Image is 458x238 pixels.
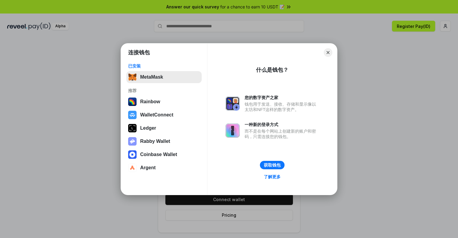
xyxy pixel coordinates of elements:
button: MetaMask [126,71,202,83]
button: WalletConnect [126,109,202,121]
img: svg+xml,%3Csvg%20fill%3D%22none%22%20height%3D%2233%22%20viewBox%3D%220%200%2035%2033%22%20width%... [128,73,137,81]
button: Rabby Wallet [126,135,202,147]
button: Close [324,48,332,57]
img: svg+xml,%3Csvg%20xmlns%3D%22http%3A%2F%2Fwww.w3.org%2F2000%2Fsvg%22%20fill%3D%22none%22%20viewBox... [128,137,137,146]
div: 您的数字资产之家 [245,95,319,100]
div: MetaMask [140,74,163,80]
div: 一种新的登录方式 [245,122,319,127]
div: Ledger [140,125,156,131]
img: svg+xml,%3Csvg%20width%3D%2228%22%20height%3D%2228%22%20viewBox%3D%220%200%2028%2028%22%20fill%3D... [128,150,137,159]
div: 了解更多 [264,174,281,179]
h1: 连接钱包 [128,49,150,56]
img: svg+xml,%3Csvg%20xmlns%3D%22http%3A%2F%2Fwww.w3.org%2F2000%2Fsvg%22%20fill%3D%22none%22%20viewBox... [225,96,240,111]
img: svg+xml,%3Csvg%20width%3D%22120%22%20height%3D%22120%22%20viewBox%3D%220%200%20120%20120%22%20fil... [128,98,137,106]
img: svg+xml,%3Csvg%20width%3D%2228%22%20height%3D%2228%22%20viewBox%3D%220%200%2028%2028%22%20fill%3D... [128,111,137,119]
button: Coinbase Wallet [126,149,202,161]
div: Argent [140,165,156,170]
div: Coinbase Wallet [140,152,177,157]
img: svg+xml,%3Csvg%20width%3D%2228%22%20height%3D%2228%22%20viewBox%3D%220%200%2028%2028%22%20fill%3D... [128,164,137,172]
div: Rabby Wallet [140,139,170,144]
div: 什么是钱包？ [256,66,288,74]
div: 推荐 [128,88,200,93]
div: Rainbow [140,99,160,104]
button: Ledger [126,122,202,134]
div: WalletConnect [140,112,173,118]
div: 获取钱包 [264,162,281,168]
div: 而不是在每个网站上创建新的账户和密码，只需连接您的钱包。 [245,128,319,139]
img: svg+xml,%3Csvg%20xmlns%3D%22http%3A%2F%2Fwww.w3.org%2F2000%2Fsvg%22%20fill%3D%22none%22%20viewBox... [225,123,240,138]
button: 获取钱包 [260,161,285,169]
a: 了解更多 [260,173,284,181]
button: Argent [126,162,202,174]
div: 已安装 [128,63,200,69]
img: svg+xml,%3Csvg%20xmlns%3D%22http%3A%2F%2Fwww.w3.org%2F2000%2Fsvg%22%20width%3D%2228%22%20height%3... [128,124,137,132]
button: Rainbow [126,96,202,108]
div: 钱包用于发送、接收、存储和显示像以太坊和NFT这样的数字资产。 [245,101,319,112]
